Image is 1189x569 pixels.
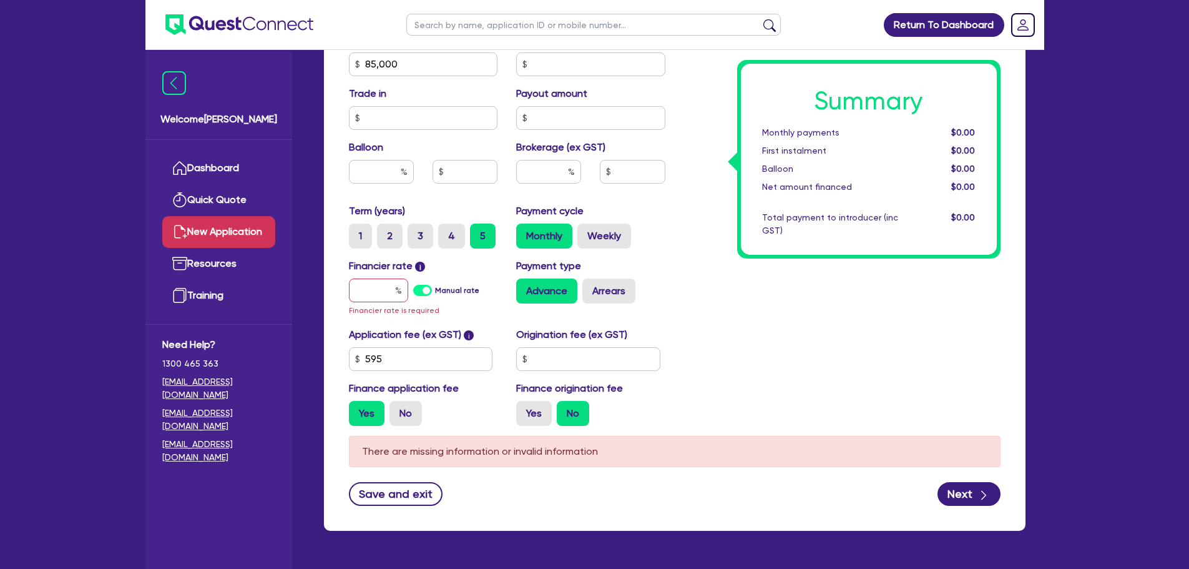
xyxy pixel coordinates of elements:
label: Term (years) [349,204,405,219]
label: 3 [408,224,433,249]
h1: Summary [762,86,976,116]
div: Total payment to introducer (inc GST) [753,211,908,237]
label: Manual rate [435,285,479,296]
span: $0.00 [951,146,975,156]
img: resources [172,256,187,271]
a: [EMAIL_ADDRESS][DOMAIN_NAME] [162,407,275,433]
a: Dropdown toggle [1007,9,1039,41]
label: Financier rate [349,259,426,274]
label: 4 [438,224,465,249]
div: First instalment [753,144,908,157]
button: Next [937,482,1001,506]
label: Yes [516,401,552,426]
label: Balloon [349,140,383,155]
label: Finance application fee [349,381,459,396]
span: $0.00 [951,182,975,192]
span: $0.00 [951,164,975,174]
label: Arrears [582,279,635,304]
a: Return To Dashboard [884,13,1004,37]
a: Training [162,280,275,312]
label: Payout amount [516,86,587,101]
a: New Application [162,216,275,248]
label: Finance origination fee [516,381,623,396]
a: Resources [162,248,275,280]
label: Payment cycle [516,204,584,219]
label: Yes [349,401,384,426]
label: 5 [470,224,496,249]
span: $0.00 [951,212,975,222]
span: i [464,330,474,340]
span: i [415,262,425,272]
span: $0.00 [951,127,975,137]
label: Application fee (ex GST) [349,327,461,342]
span: Need Help? [162,337,275,352]
img: new-application [172,224,187,239]
button: Save and exit [349,482,443,506]
input: Search by name, application ID or mobile number... [406,14,781,36]
a: [EMAIL_ADDRESS][DOMAIN_NAME] [162,375,275,402]
span: Welcome [PERSON_NAME] [160,112,277,127]
label: No [557,401,589,426]
a: [EMAIL_ADDRESS][DOMAIN_NAME] [162,438,275,464]
img: quest-connect-logo-blue [165,14,313,35]
label: Origination fee (ex GST) [516,327,627,342]
a: Dashboard [162,152,275,184]
img: quick-quote [172,192,187,207]
label: Weekly [577,224,631,249]
div: Balloon [753,162,908,176]
label: Monthly [516,224,572,249]
label: 2 [377,224,403,249]
label: Brokerage (ex GST) [516,140,605,155]
a: Quick Quote [162,184,275,216]
label: No [389,401,422,426]
span: Financier rate is required [349,306,439,315]
label: Advance [516,279,577,304]
label: 1 [349,224,372,249]
img: icon-menu-close [162,71,186,95]
div: There are missing information or invalid information [349,436,1001,467]
label: Trade in [349,86,386,101]
img: training [172,288,187,303]
label: Payment type [516,259,581,274]
span: 1300 465 363 [162,357,275,370]
div: Net amount financed [753,181,908,194]
div: Monthly payments [753,126,908,139]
